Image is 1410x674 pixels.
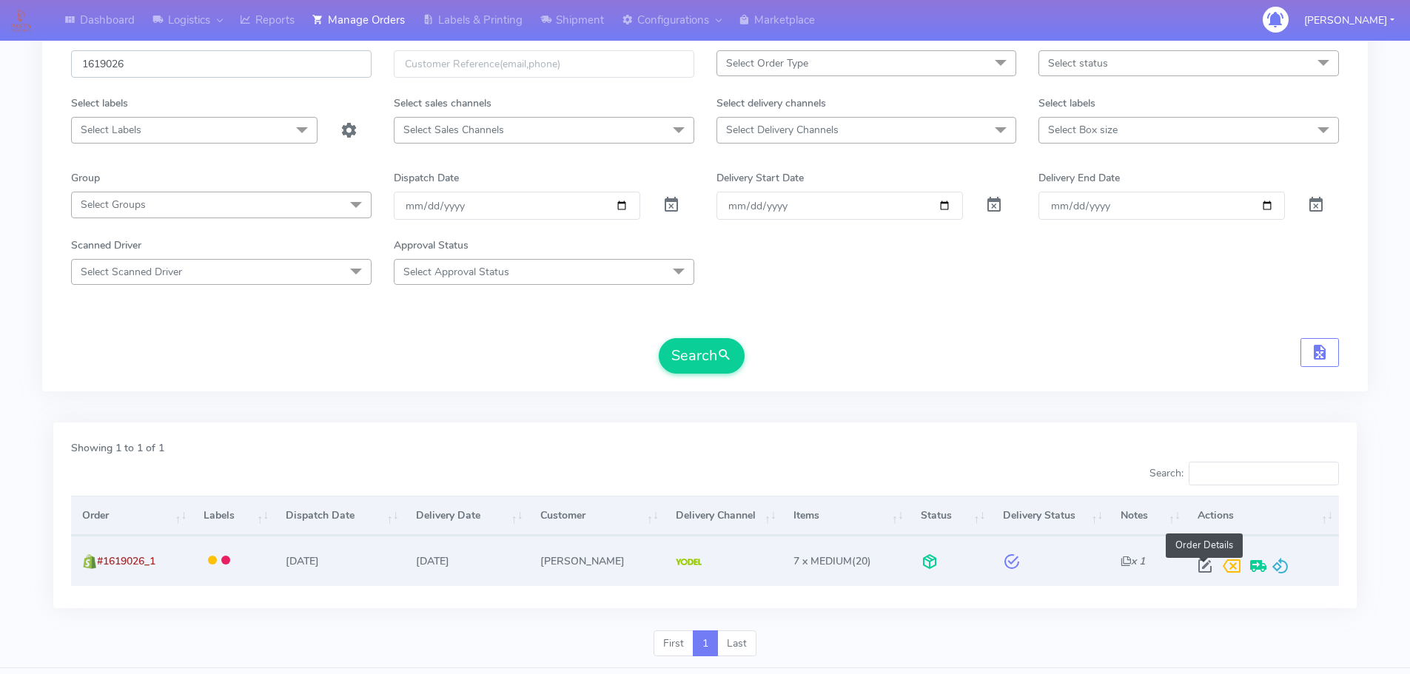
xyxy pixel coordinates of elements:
[716,95,826,111] label: Select delivery channels
[1038,95,1095,111] label: Select labels
[71,170,100,186] label: Group
[394,95,491,111] label: Select sales channels
[71,440,164,456] label: Showing 1 to 1 of 1
[403,265,509,279] span: Select Approval Status
[793,554,871,568] span: (20)
[1189,462,1339,485] input: Search:
[81,123,141,137] span: Select Labels
[1186,496,1339,536] th: Actions: activate to sort column ascending
[793,554,852,568] span: 7 x MEDIUM
[394,170,459,186] label: Dispatch Date
[782,496,910,536] th: Items: activate to sort column ascending
[910,496,992,536] th: Status: activate to sort column ascending
[1293,5,1406,36] button: [PERSON_NAME]
[97,554,155,568] span: #1619026_1
[71,496,192,536] th: Order: activate to sort column ascending
[71,50,372,78] input: Order Id
[275,536,404,585] td: [DATE]
[394,237,469,253] label: Approval Status
[726,123,839,137] span: Select Delivery Channels
[275,496,404,536] th: Dispatch Date: activate to sort column ascending
[81,265,182,279] span: Select Scanned Driver
[405,536,529,585] td: [DATE]
[82,554,97,569] img: shopify.png
[665,496,782,536] th: Delivery Channel: activate to sort column ascending
[394,50,694,78] input: Customer Reference(email,phone)
[659,338,745,374] button: Search
[1048,123,1118,137] span: Select Box size
[71,95,128,111] label: Select labels
[1109,496,1186,536] th: Notes: activate to sort column ascending
[192,496,275,536] th: Labels: activate to sort column ascending
[676,559,702,566] img: Yodel
[71,237,141,253] label: Scanned Driver
[726,56,808,70] span: Select Order Type
[81,198,146,212] span: Select Groups
[1121,554,1145,568] i: x 1
[403,123,504,137] span: Select Sales Channels
[1048,56,1108,70] span: Select status
[1149,462,1339,485] label: Search:
[991,496,1109,536] th: Delivery Status: activate to sort column ascending
[716,170,804,186] label: Delivery Start Date
[693,630,718,657] a: 1
[405,496,529,536] th: Delivery Date: activate to sort column ascending
[1038,170,1120,186] label: Delivery End Date
[528,536,664,585] td: [PERSON_NAME]
[528,496,664,536] th: Customer: activate to sort column ascending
